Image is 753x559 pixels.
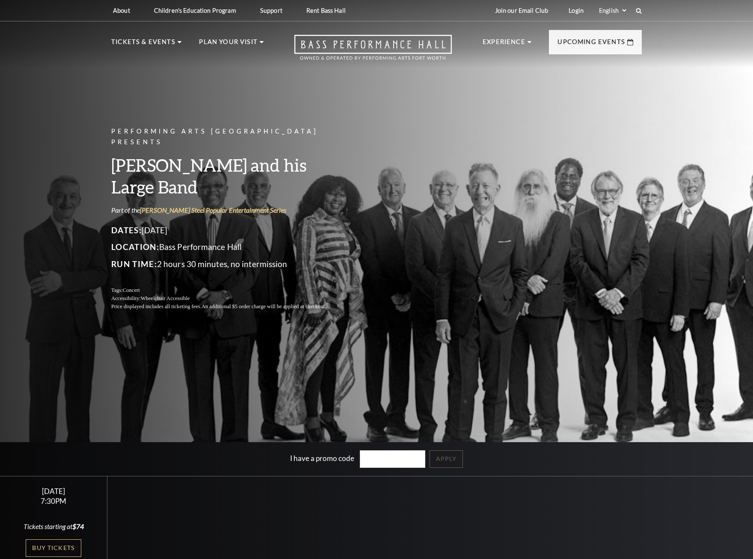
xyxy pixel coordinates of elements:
p: About [113,7,130,14]
p: Children's Education Program [154,7,236,14]
span: $74 [72,522,84,530]
p: Rent Bass Hall [306,7,346,14]
span: Wheelchair Accessible [141,295,190,301]
p: Experience [483,37,525,52]
h3: [PERSON_NAME] and his Large Band [111,154,347,198]
p: Bass Performance Hall [111,240,347,254]
p: Accessibility: [111,294,347,303]
p: Support [260,7,282,14]
div: 7:30PM [10,497,97,505]
span: Run Time: [111,259,157,269]
p: Part of the [111,205,347,215]
label: I have a promo code [290,454,354,463]
p: 2 hours 30 minutes, no intermission [111,257,347,271]
p: Plan Your Visit [199,37,258,52]
p: [DATE] [111,223,347,237]
span: Location: [111,242,159,252]
p: Upcoming Events [557,37,625,52]
span: An additional $5 order charge will be applied at checkout. [202,303,326,309]
select: Select: [597,6,628,15]
p: Tags: [111,286,347,294]
div: [DATE] [10,487,97,496]
a: Buy Tickets [26,539,81,557]
p: Performing Arts [GEOGRAPHIC_DATA] Presents [111,126,347,148]
span: Dates: [111,225,142,235]
div: Tickets starting at [10,522,97,531]
span: Concert [123,287,140,293]
a: [PERSON_NAME] Steel Popular Entertainment Series [140,206,286,214]
p: Price displayed includes all ticketing fees. [111,303,347,311]
p: Tickets & Events [111,37,175,52]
